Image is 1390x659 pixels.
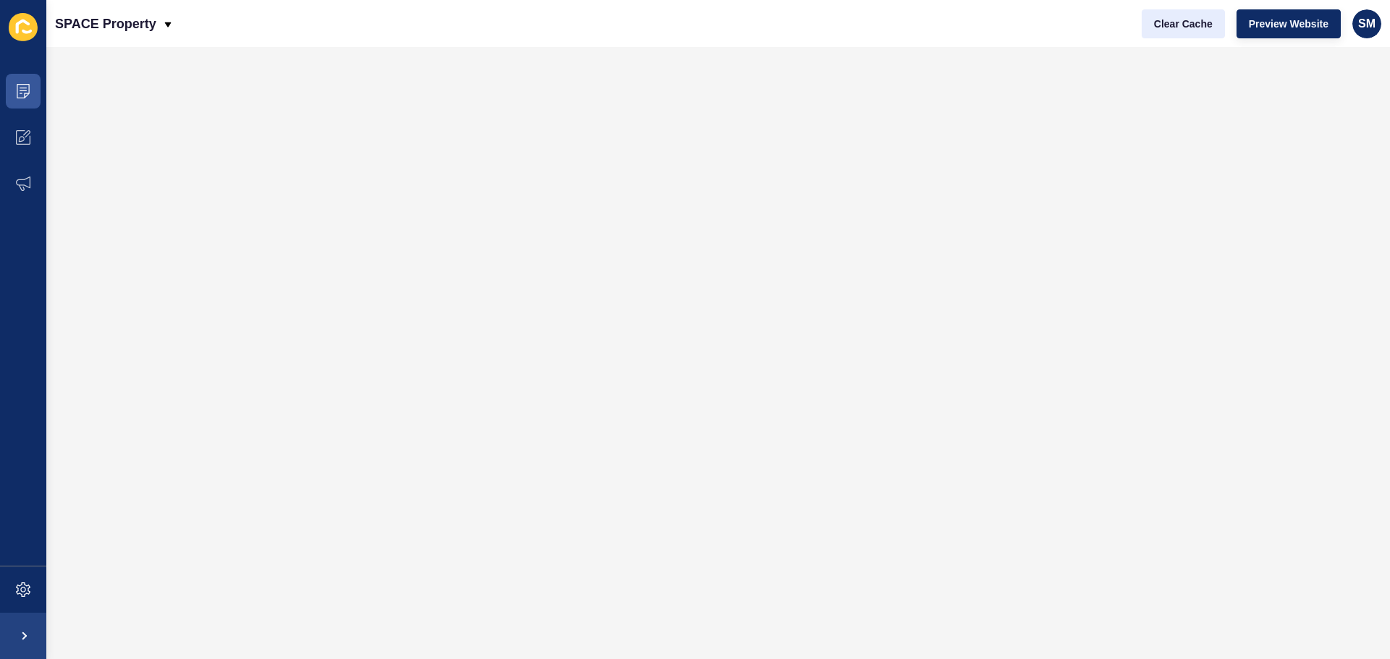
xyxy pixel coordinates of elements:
span: SM [1358,17,1376,31]
button: Clear Cache [1142,9,1225,38]
p: SPACE Property [55,6,156,42]
span: Preview Website [1249,17,1328,31]
button: Preview Website [1237,9,1341,38]
span: Clear Cache [1154,17,1213,31]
